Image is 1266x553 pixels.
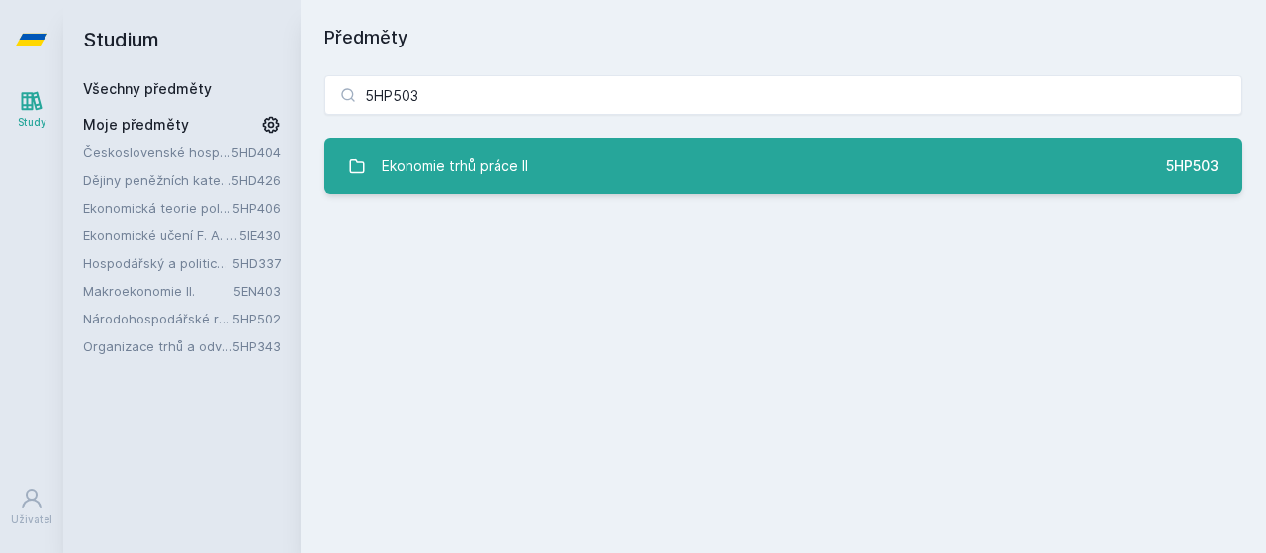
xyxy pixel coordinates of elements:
[4,79,59,139] a: Study
[18,115,46,130] div: Study
[83,309,232,328] a: Národohospodářské rozhodování
[83,170,231,190] a: Dějiny peněžních kategorií a institucí
[382,146,528,186] div: Ekonomie trhů práce II
[83,142,231,162] a: Československé hospodářské dějiny ([DATE]-[DATE])
[11,512,52,527] div: Uživatel
[324,75,1242,115] input: Název nebo ident předmětu…
[83,115,189,135] span: Moje předměty
[83,226,239,245] a: Ekonomické učení F. A. [GEOGRAPHIC_DATA]
[4,477,59,537] a: Uživatel
[232,200,281,216] a: 5HP406
[233,283,281,299] a: 5EN403
[83,336,232,356] a: Organizace trhů a odvětví pohledem manažerů
[231,172,281,188] a: 5HD426
[231,144,281,160] a: 5HD404
[83,198,232,218] a: Ekonomická teorie politiky
[324,24,1242,51] h1: Předměty
[232,255,281,271] a: 5HD337
[324,138,1242,194] a: Ekonomie trhů práce II 5HP503
[83,80,212,97] a: Všechny předměty
[232,311,281,326] a: 5HP502
[239,228,281,243] a: 5IE430
[1166,156,1219,176] div: 5HP503
[83,281,233,301] a: Makroekonomie II.
[232,338,281,354] a: 5HP343
[83,253,232,273] a: Hospodářský a politický vývoj Dálného východu ve 20. století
